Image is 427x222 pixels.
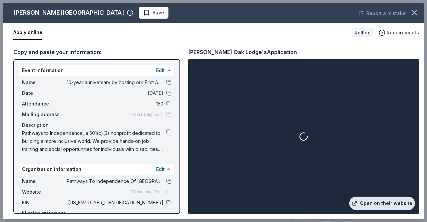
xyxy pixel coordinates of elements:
button: Edit [156,165,165,173]
span: 150 [67,100,163,108]
span: Requirements [387,29,419,37]
span: Save [152,9,164,17]
span: Fill in using "Edit" [130,189,163,195]
div: Organization information [19,164,174,175]
span: Name [22,177,67,185]
div: Event information [19,65,174,76]
span: Date [22,89,67,97]
span: Fill in using "Edit" [130,112,163,117]
div: Mission statement [22,209,171,217]
span: 10-year anniversary by hosting our First Annual Golf Scramble Fundraiser [67,78,163,86]
button: Apply online [13,26,42,40]
span: Pathways To Independence Of [GEOGRAPHIC_DATA][US_STATE] [67,177,163,185]
span: Pathways to Independence, a 501(c)(3) nonprofit dedicated to building a more inclusive world. We ... [22,129,166,153]
span: [DATE] [67,89,163,97]
button: Report a mistake [358,9,406,17]
div: Rolling [352,28,373,37]
span: [US_EMPLOYER_IDENTIFICATION_NUMBER] [67,199,163,207]
button: Requirements [379,29,419,37]
span: Attendance [22,100,67,108]
span: Website [22,188,67,196]
a: Open on their website [349,197,415,210]
span: EIN [22,199,67,207]
button: Save [139,7,168,19]
div: Copy and paste your information: [13,48,180,56]
button: Edit [156,66,165,74]
div: Description [22,121,171,129]
div: [PERSON_NAME] Oak Lodge's Application [188,48,297,56]
div: [PERSON_NAME][GEOGRAPHIC_DATA] [13,7,124,18]
span: Mailing address [22,110,67,119]
span: Name [22,78,67,86]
